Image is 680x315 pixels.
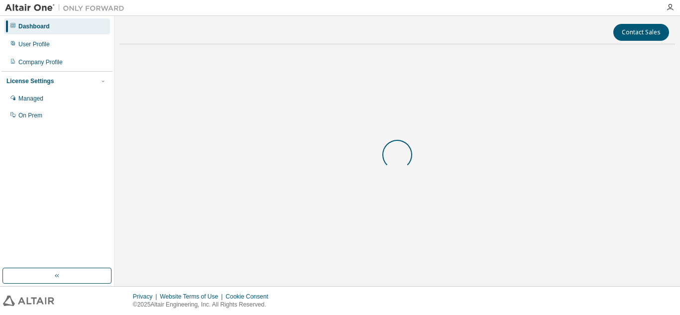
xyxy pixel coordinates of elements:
[3,296,54,306] img: altair_logo.svg
[18,111,42,119] div: On Prem
[18,58,63,66] div: Company Profile
[160,293,226,301] div: Website Terms of Use
[6,77,54,85] div: License Settings
[133,301,274,309] p: © 2025 Altair Engineering, Inc. All Rights Reserved.
[18,22,50,30] div: Dashboard
[18,40,50,48] div: User Profile
[613,24,669,41] button: Contact Sales
[226,293,274,301] div: Cookie Consent
[133,293,160,301] div: Privacy
[18,95,43,103] div: Managed
[5,3,129,13] img: Altair One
